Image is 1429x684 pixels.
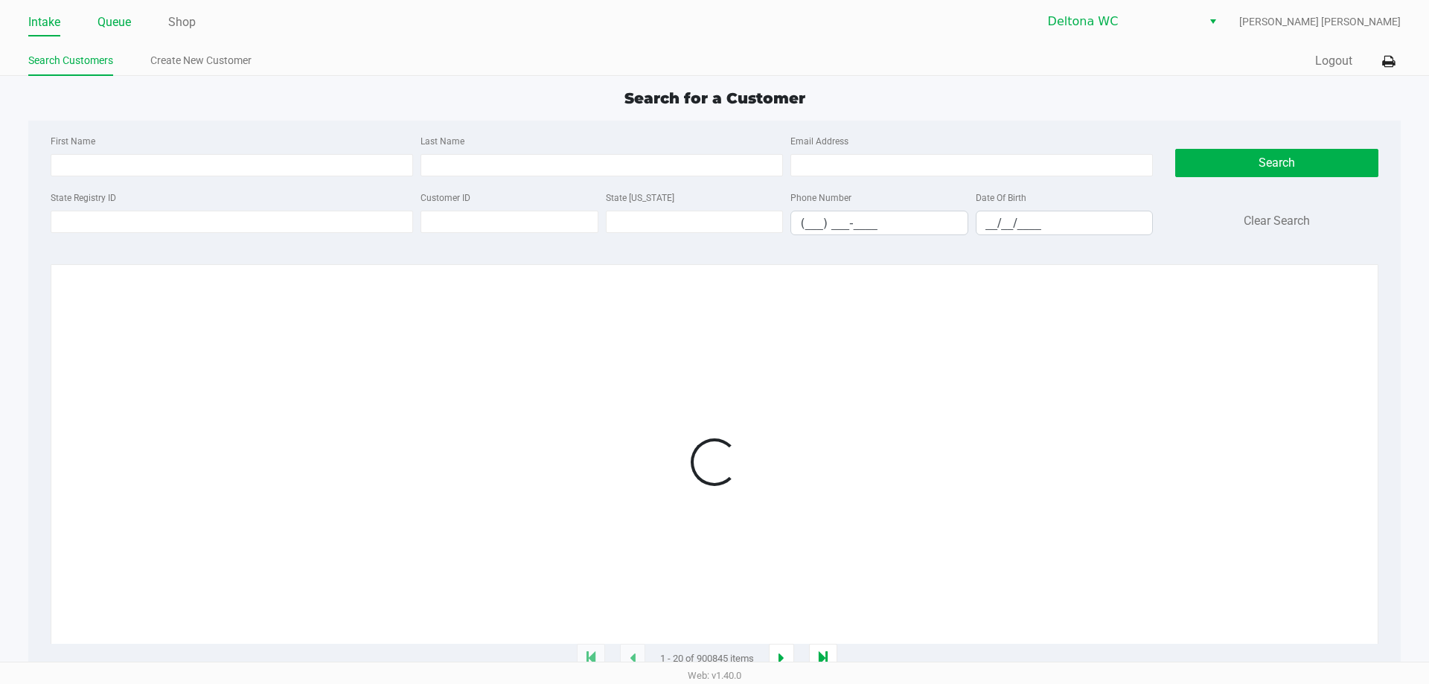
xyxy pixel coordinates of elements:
[976,211,1154,235] kendo-maskedtextbox: Format: MM/DD/YYYY
[168,12,196,33] a: Shop
[421,191,470,205] label: Customer ID
[1239,14,1401,30] span: [PERSON_NAME] [PERSON_NAME]
[620,644,645,674] app-submit-button: Previous
[790,211,968,235] kendo-maskedtextbox: Format: (999) 999-9999
[97,12,131,33] a: Queue
[791,211,968,234] input: Format: (999) 999-9999
[1202,8,1224,35] button: Select
[421,135,464,148] label: Last Name
[688,670,741,681] span: Web: v1.40.0
[1048,13,1193,31] span: Deltona WC
[606,191,674,205] label: State [US_STATE]
[790,135,848,148] label: Email Address
[28,51,113,70] a: Search Customers
[809,644,837,674] app-submit-button: Move to last page
[577,644,605,674] app-submit-button: Move to first page
[1315,52,1352,70] button: Logout
[976,191,1026,205] label: Date Of Birth
[51,135,95,148] label: First Name
[1175,149,1378,177] button: Search
[660,651,754,666] span: 1 - 20 of 900845 items
[51,191,116,205] label: State Registry ID
[150,51,252,70] a: Create New Customer
[624,89,805,107] span: Search for a Customer
[790,191,851,205] label: Phone Number
[769,644,794,674] app-submit-button: Next
[976,211,1153,234] input: Format: MM/DD/YYYY
[1244,212,1310,230] button: Clear Search
[28,12,60,33] a: Intake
